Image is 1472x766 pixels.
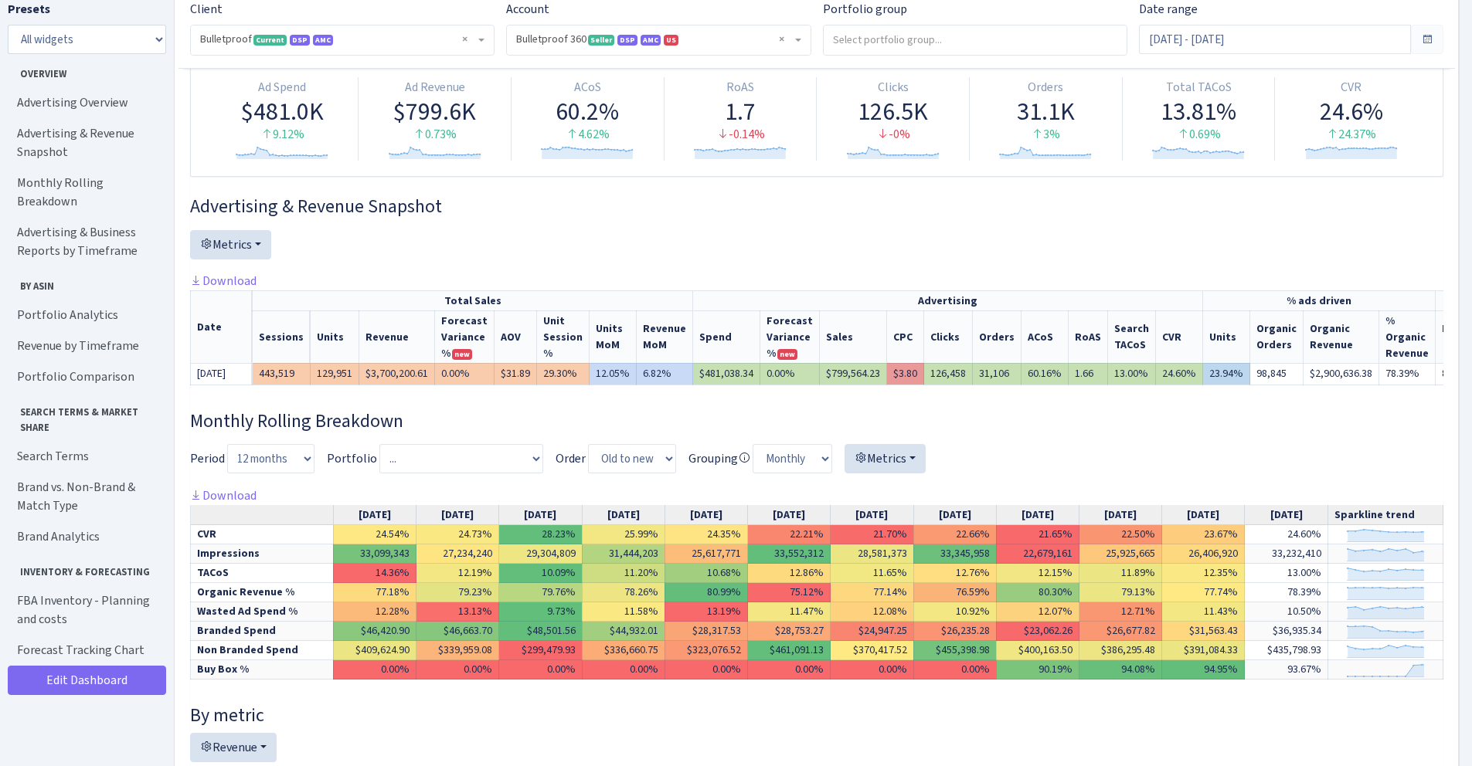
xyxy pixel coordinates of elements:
[1129,126,1269,144] div: 0.69%
[1162,505,1245,525] th: [DATE]
[311,363,359,385] td: 129,951
[1162,544,1245,564] td: 26,406,920
[913,622,996,641] td: $26,235.28
[671,97,811,126] div: 1.7
[748,525,831,544] td: 22.21%
[582,544,665,564] td: 31,444,203
[748,505,831,525] th: [DATE]
[212,97,352,126] div: $481.0K
[499,622,582,641] td: $48,501.56
[1069,363,1108,385] td: 1.66
[779,32,784,47] span: Remove all items
[617,35,637,46] span: DSP
[8,361,162,392] a: Portfolio Comparison
[333,660,416,680] td: 0.00%
[499,583,582,602] td: 79.76%
[253,35,287,46] span: Current
[1245,641,1328,660] td: $435,798.93
[499,641,582,660] td: $299,479.93
[665,641,747,660] td: $323,076.52
[365,126,505,144] div: 0.73%
[996,505,1079,525] th: [DATE]
[777,349,797,360] span: new
[333,544,416,564] td: 33,099,343
[1162,622,1245,641] td: $31,563.43
[253,310,311,363] th: Sessions
[8,168,162,217] a: Monthly Rolling Breakdown
[688,449,750,468] label: Grouping
[665,544,747,564] td: 25,617,771
[913,641,996,660] td: $455,398.98
[1250,363,1304,385] td: 98,845
[1079,583,1162,602] td: 79.13%
[845,444,926,473] button: Metrics
[8,666,166,695] a: Edit Dashboard
[212,79,352,97] div: Ad Spend
[665,525,747,544] td: 24.35%
[333,641,416,660] td: $409,624.90
[359,363,435,385] td: $3,700,200.61
[671,126,811,144] div: -0.14%
[996,641,1079,660] td: $400,163.50
[8,521,162,552] a: Brand Analytics
[499,525,582,544] td: 28.23%
[996,602,1079,622] td: 12.07%
[582,641,665,660] td: $336,660.75
[8,273,161,293] span: By ASIN
[665,564,747,583] td: 10.68%
[1079,544,1162,564] td: 25,925,665
[190,195,1443,218] h3: Widget #2
[1079,641,1162,660] td: $386,295.48
[820,363,887,385] td: $799,564.23
[748,641,831,660] td: $461,091.13
[913,602,996,622] td: 10.92%
[973,310,1022,363] th: Orders
[190,230,271,259] button: Metrics
[924,310,973,363] th: Clicks
[823,79,963,97] div: Clicks
[435,363,495,385] td: 0.00%
[365,79,505,97] div: Ad Revenue
[327,449,377,468] label: Portfolio
[499,505,582,525] th: [DATE]
[913,544,996,564] td: 33,345,958
[333,505,416,525] th: [DATE]
[664,35,678,46] span: US
[462,32,467,47] span: Remove all items
[1129,79,1269,97] div: Total TACoS
[831,525,913,544] td: 21.70%
[760,310,820,363] th: Spend Forecast Variance %
[824,25,1127,53] input: Select portfolio group...
[820,310,887,363] th: Sales
[831,544,913,564] td: 28,581,373
[1162,583,1245,602] td: 77.74%
[416,544,499,564] td: 27,234,240
[1079,564,1162,583] td: 11.89%
[333,602,416,622] td: 12.28%
[359,310,435,363] th: Revenue
[831,583,913,602] td: 77.14%
[8,558,161,579] span: Inventory & Forecasting
[748,564,831,583] td: 12.86%
[590,363,637,385] td: 12.05%
[582,525,665,544] td: 25.99%
[748,602,831,622] td: 11.47%
[537,310,590,363] th: Unit Session %
[996,660,1079,680] td: 90.19%
[8,472,162,521] a: Brand vs. Non-Brand & Match Type
[333,622,416,641] td: $46,420.90
[590,310,637,363] th: Units MoM
[1203,290,1436,310] th: % ads driven
[924,363,973,385] td: 126,458
[452,349,472,360] span: new
[518,97,658,126] div: 60.2%
[693,290,1203,310] th: Advertising
[996,525,1079,544] td: 21.65%
[416,641,499,660] td: $339,959.08
[913,660,996,680] td: 0.00%
[191,583,334,602] td: Organic Revenue %
[1245,583,1328,602] td: 78.39%
[1156,363,1203,385] td: 24.60%
[191,641,334,660] td: Non Branded Spend
[1022,363,1069,385] td: 60.16%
